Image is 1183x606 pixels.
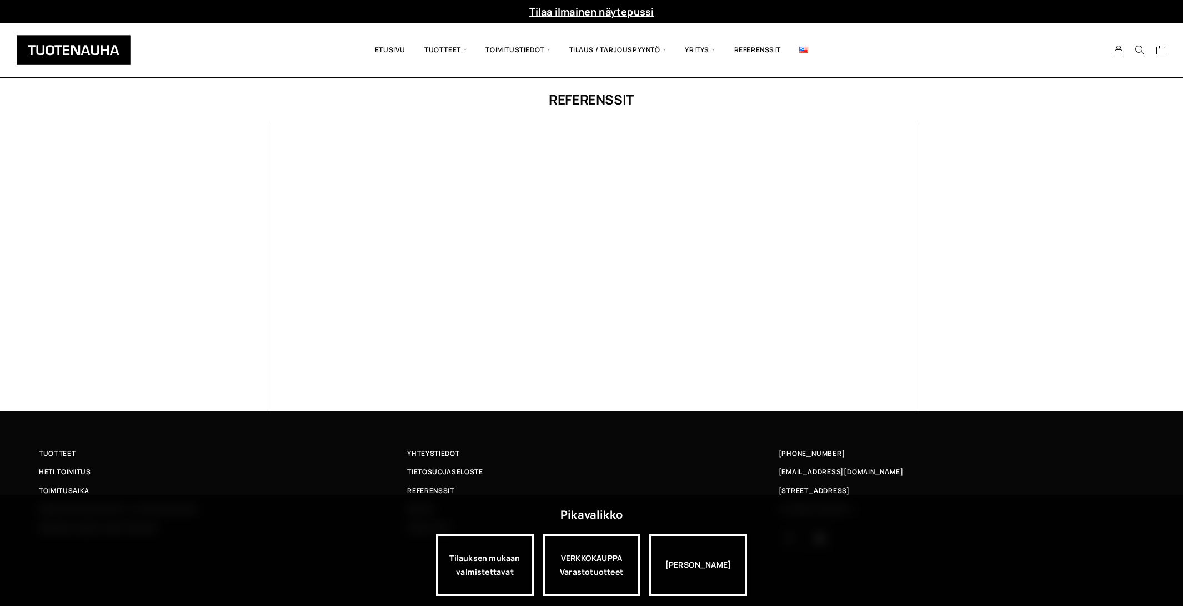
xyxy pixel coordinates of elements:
[649,534,747,596] div: [PERSON_NAME]
[543,534,640,596] div: VERKKOKAUPPA Varastotuotteet
[17,35,131,65] img: Tuotenauha Oy
[39,485,407,496] a: Toimitusaika
[39,466,407,478] a: Heti toimitus
[39,448,76,459] span: Tuotteet
[39,448,407,459] a: Tuotteet
[415,31,476,69] span: Tuotteet
[407,466,483,478] span: Tietosuojaseloste
[543,534,640,596] a: VERKKOKAUPPAVarastotuotteet
[407,448,775,459] a: Yhteystiedot
[407,466,775,478] a: Tietosuojaseloste
[675,31,724,69] span: Yritys
[365,31,415,69] a: Etusivu
[779,448,845,459] a: [PHONE_NUMBER]
[1129,45,1150,55] button: Search
[560,505,623,525] div: Pikavalikko
[1108,45,1130,55] a: My Account
[39,485,89,496] span: Toimitusaika
[560,31,676,69] span: Tilaus / Tarjouspyyntö
[529,5,654,18] a: Tilaa ilmainen näytepussi
[799,47,808,53] img: English
[779,485,850,496] span: [STREET_ADDRESS]
[476,31,559,69] span: Toimitustiedot
[407,485,775,496] a: Referenssit
[39,466,91,478] span: Heti toimitus
[267,90,916,108] h1: Referenssit
[725,31,790,69] a: Referenssit
[436,534,534,596] a: Tilauksen mukaan valmistettavat
[779,466,904,478] a: [EMAIL_ADDRESS][DOMAIN_NAME]
[1156,44,1166,58] a: Cart
[407,485,454,496] span: Referenssit
[407,448,459,459] span: Yhteystiedot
